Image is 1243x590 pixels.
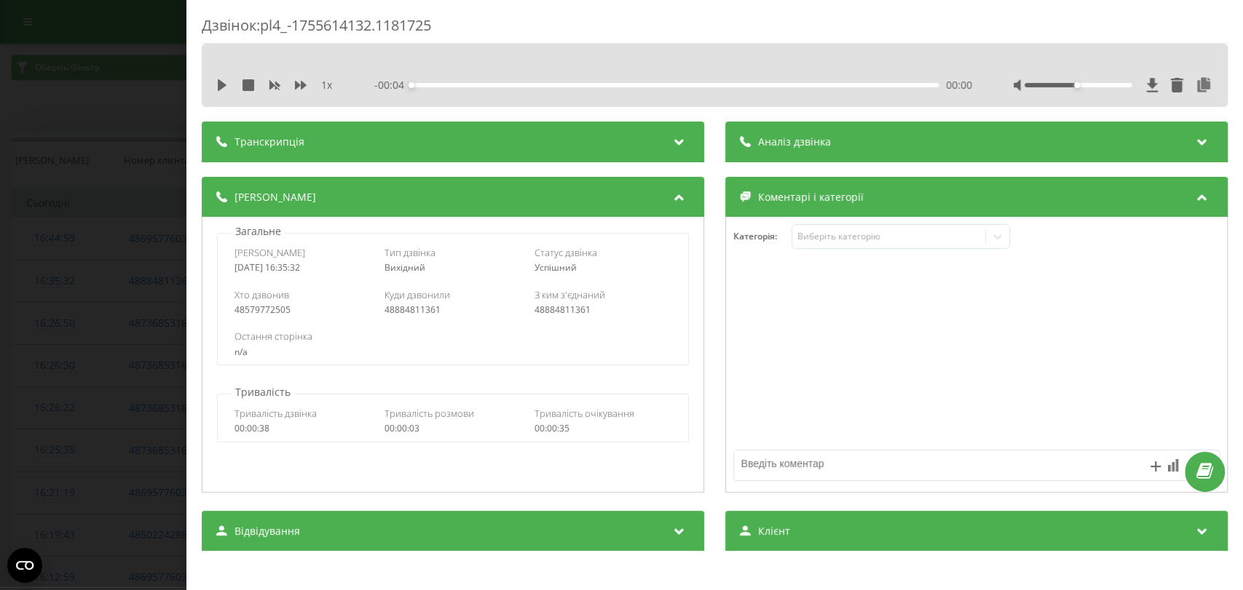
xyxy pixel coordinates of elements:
span: Хто дзвонив [234,288,289,301]
span: 1 x [321,78,332,92]
h4: Категорія : [733,231,792,242]
div: Accessibility label [409,82,414,88]
div: 00:00:03 [384,423,521,434]
span: Куди дзвонили [384,288,450,301]
div: 00:00:38 [234,423,371,434]
span: З ким з'єднаний [534,288,605,301]
span: [PERSON_NAME] [234,246,305,259]
div: Виберіть категорію [797,231,979,242]
div: Дзвінок : pl4_-1755614132.1181725 [202,15,1228,44]
span: Остання сторінка [234,330,312,343]
span: Клієнт [758,524,790,538]
div: [DATE] 16:35:32 [234,263,371,273]
div: 48884811361 [534,305,671,315]
p: Загальне [232,224,285,239]
span: Статус дзвінка [534,246,597,259]
span: Відвідування [234,524,300,538]
span: [PERSON_NAME] [234,190,316,204]
div: n/a [234,347,671,357]
span: Тривалість дзвінка [234,407,317,420]
div: Accessibility label [1074,82,1080,88]
button: Open CMP widget [7,548,42,583]
span: 00:00 [946,78,972,92]
span: Тривалість очікування [534,407,634,420]
div: 48884811361 [384,305,521,315]
span: Транскрипція [234,135,304,149]
div: 48579772505 [234,305,371,315]
span: Вихідний [384,261,425,274]
p: Тривалість [232,385,294,399]
span: Аналіз дзвінка [758,135,831,149]
span: Тривалість розмови [384,407,474,420]
span: Коментарі і категорії [758,190,864,204]
span: - 00:04 [374,78,411,92]
span: Тип дзвінка [384,246,435,259]
span: Успішний [534,261,577,274]
div: 00:00:35 [534,423,671,434]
